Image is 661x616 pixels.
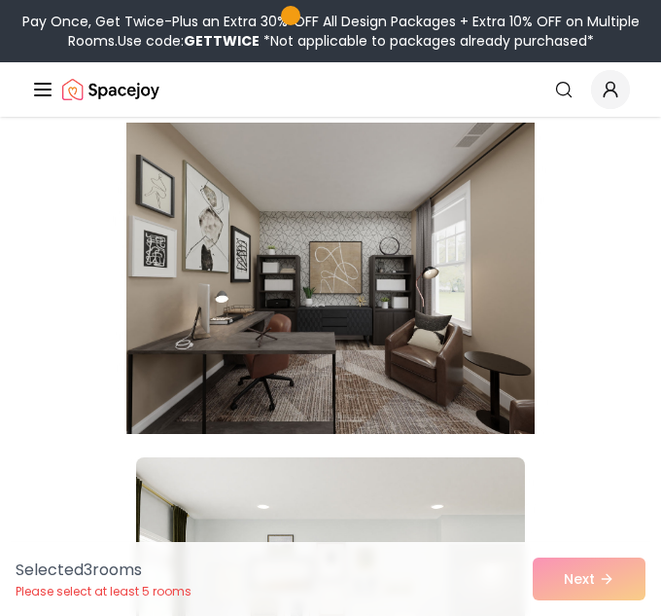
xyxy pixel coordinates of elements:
span: Use code: [118,31,260,51]
span: *Not applicable to packages already purchased* [260,31,594,51]
p: Please select at least 5 rooms [16,584,191,599]
img: Room room-12 [126,115,535,442]
a: Spacejoy [62,70,159,109]
div: Pay Once, Get Twice-Plus an Extra 30% OFF All Design Packages + Extra 10% OFF on Multiple Rooms. [8,12,653,51]
img: Spacejoy Logo [62,70,159,109]
nav: Global [31,62,630,117]
b: GETTWICE [184,31,260,51]
p: Selected 3 room s [16,559,191,582]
